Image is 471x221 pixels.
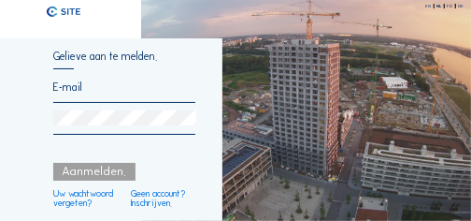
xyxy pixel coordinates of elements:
div: Gelieve aan te melden. [53,52,195,69]
div: NL [436,5,445,9]
div: DE [458,5,464,9]
div: EN [425,5,435,9]
a: Uw wachtwoord vergeten? [53,189,120,208]
div: FR [447,5,456,9]
div: Aanmelden. [53,163,136,181]
a: Geen account? Inschrijven. [131,189,195,208]
input: E-mail [53,81,195,94]
img: C-SITE logo [47,7,79,18]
